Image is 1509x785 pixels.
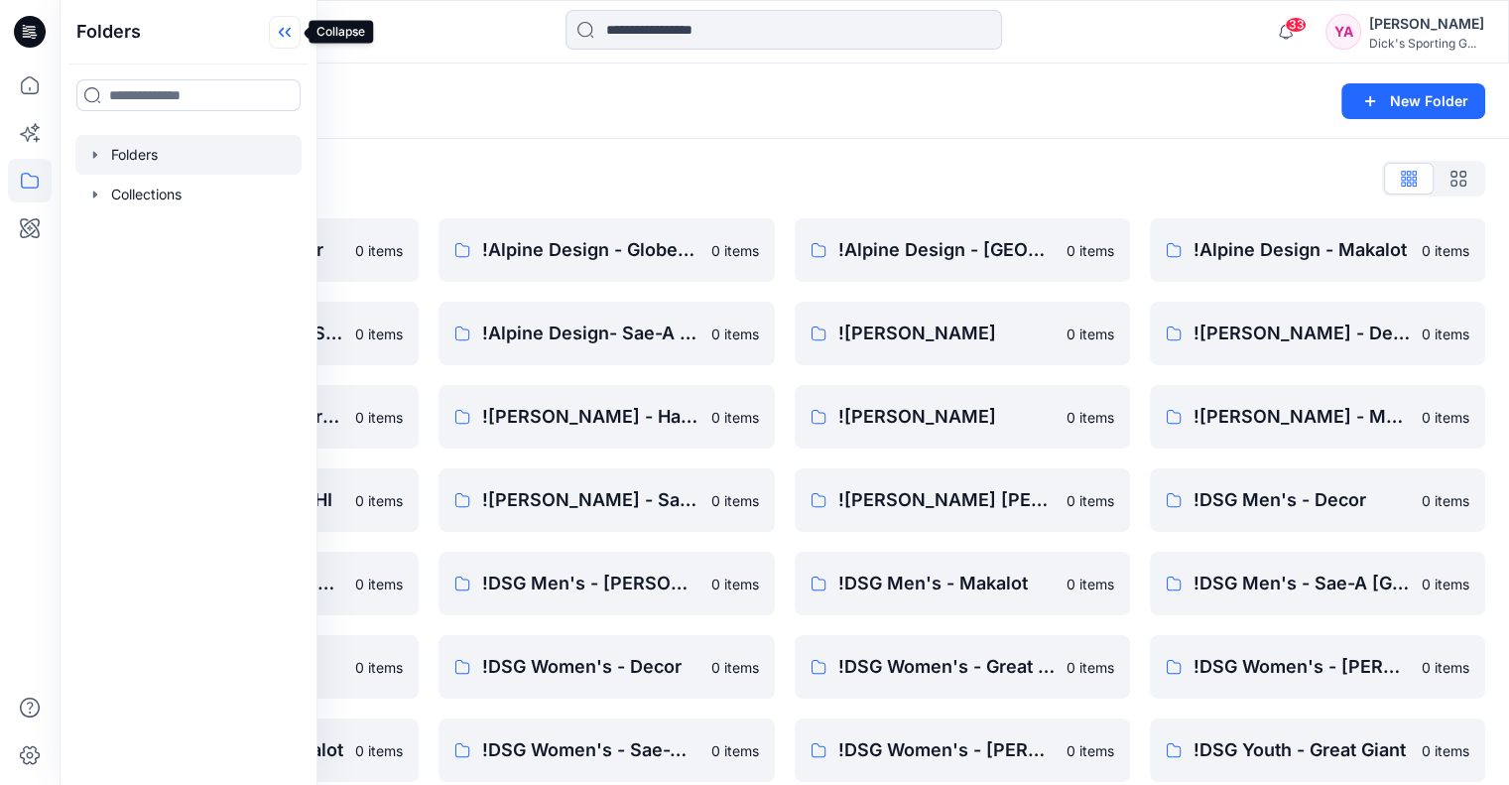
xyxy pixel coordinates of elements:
[1194,403,1410,431] p: ![PERSON_NAME] - Makalot
[795,635,1130,699] a: !DSG Women's - Great Giant0 items
[439,635,774,699] a: !DSG Women's - Decor0 items
[711,324,759,344] p: 0 items
[795,552,1130,615] a: !DSG Men's - Makalot0 items
[1325,14,1361,50] div: YA
[1422,240,1469,261] p: 0 items
[1067,657,1114,678] p: 0 items
[838,236,1055,264] p: !Alpine Design - [GEOGRAPHIC_DATA]
[439,719,774,782] a: !DSG Women's - Sae-A [GEOGRAPHIC_DATA]0 items
[355,240,403,261] p: 0 items
[482,736,698,764] p: !DSG Women's - Sae-A [GEOGRAPHIC_DATA]
[711,740,759,761] p: 0 items
[795,719,1130,782] a: !DSG Women's - [PERSON_NAME]0 items
[355,490,403,511] p: 0 items
[482,653,698,681] p: !DSG Women's - Decor
[1422,574,1469,594] p: 0 items
[838,486,1055,514] p: ![PERSON_NAME] [PERSON_NAME]
[1422,740,1469,761] p: 0 items
[1194,653,1410,681] p: !DSG Women's - [PERSON_NAME]
[1067,490,1114,511] p: 0 items
[1067,574,1114,594] p: 0 items
[711,657,759,678] p: 0 items
[1150,635,1485,699] a: !DSG Women's - [PERSON_NAME]0 items
[1150,218,1485,282] a: !Alpine Design - Makalot0 items
[1422,407,1469,428] p: 0 items
[1067,240,1114,261] p: 0 items
[795,468,1130,532] a: ![PERSON_NAME] [PERSON_NAME]0 items
[1150,552,1485,615] a: !DSG Men's - Sae-A [GEOGRAPHIC_DATA]0 items
[795,302,1130,365] a: ![PERSON_NAME]0 items
[711,407,759,428] p: 0 items
[355,324,403,344] p: 0 items
[1194,320,1410,347] p: ![PERSON_NAME] - Decor
[711,490,759,511] p: 0 items
[439,385,774,449] a: ![PERSON_NAME] - Hansae0 items
[482,403,698,431] p: ![PERSON_NAME] - Hansae
[482,570,698,597] p: !DSG Men's - [PERSON_NAME]
[1422,324,1469,344] p: 0 items
[1422,490,1469,511] p: 0 items
[1150,468,1485,532] a: !DSG Men's - Decor0 items
[355,407,403,428] p: 0 items
[439,302,774,365] a: !Alpine Design- Sae-A [GEOGRAPHIC_DATA]0 items
[1194,570,1410,597] p: !DSG Men's - Sae-A [GEOGRAPHIC_DATA]
[1067,324,1114,344] p: 0 items
[1194,736,1410,764] p: !DSG Youth - Great Giant
[1150,385,1485,449] a: ![PERSON_NAME] - Makalot0 items
[1285,17,1307,33] span: 33
[1194,236,1410,264] p: !Alpine Design - Makalot
[1067,407,1114,428] p: 0 items
[1422,657,1469,678] p: 0 items
[795,385,1130,449] a: ![PERSON_NAME]0 items
[355,574,403,594] p: 0 items
[711,574,759,594] p: 0 items
[1194,486,1410,514] p: !DSG Men's - Decor
[1150,302,1485,365] a: ![PERSON_NAME] - Decor0 items
[795,218,1130,282] a: !Alpine Design - [GEOGRAPHIC_DATA]0 items
[439,468,774,532] a: ![PERSON_NAME] - Sae-A [GEOGRAPHIC_DATA]0 items
[1067,740,1114,761] p: 0 items
[838,320,1055,347] p: ![PERSON_NAME]
[439,218,774,282] a: !Alpine Design - Globetex0 items
[838,736,1055,764] p: !DSG Women's - [PERSON_NAME]
[838,653,1055,681] p: !DSG Women's - Great Giant
[482,320,698,347] p: !Alpine Design- Sae-A [GEOGRAPHIC_DATA]
[1341,83,1485,119] button: New Folder
[355,740,403,761] p: 0 items
[1150,719,1485,782] a: !DSG Youth - Great Giant0 items
[482,486,698,514] p: ![PERSON_NAME] - Sae-A [GEOGRAPHIC_DATA]
[1369,36,1484,51] div: Dick's Sporting G...
[1369,12,1484,36] div: [PERSON_NAME]
[838,570,1055,597] p: !DSG Men's - Makalot
[838,403,1055,431] p: ![PERSON_NAME]
[355,657,403,678] p: 0 items
[482,236,698,264] p: !Alpine Design - Globetex
[439,552,774,615] a: !DSG Men's - [PERSON_NAME]0 items
[711,240,759,261] p: 0 items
